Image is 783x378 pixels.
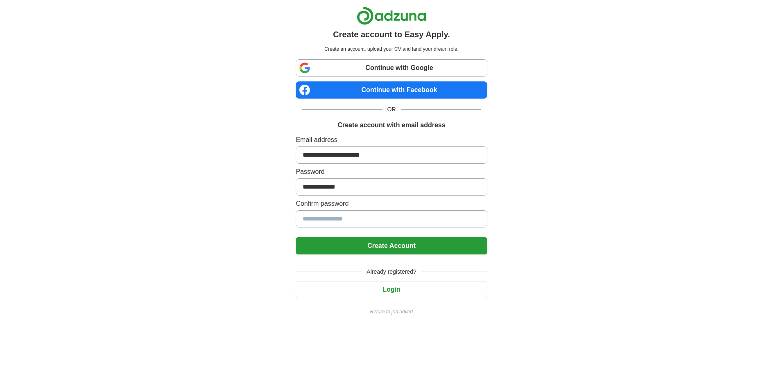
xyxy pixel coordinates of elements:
[296,81,487,99] a: Continue with Facebook
[337,120,445,130] h1: Create account with email address
[296,167,487,177] label: Password
[333,28,450,40] h1: Create account to Easy Apply.
[296,59,487,76] a: Continue with Google
[296,237,487,254] button: Create Account
[296,308,487,315] a: Return to job advert
[296,281,487,298] button: Login
[296,135,487,145] label: Email address
[362,268,421,276] span: Already registered?
[382,105,401,114] span: OR
[357,7,426,25] img: Adzuna logo
[297,45,485,53] p: Create an account, upload your CV and land your dream role.
[296,286,487,293] a: Login
[296,199,487,209] label: Confirm password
